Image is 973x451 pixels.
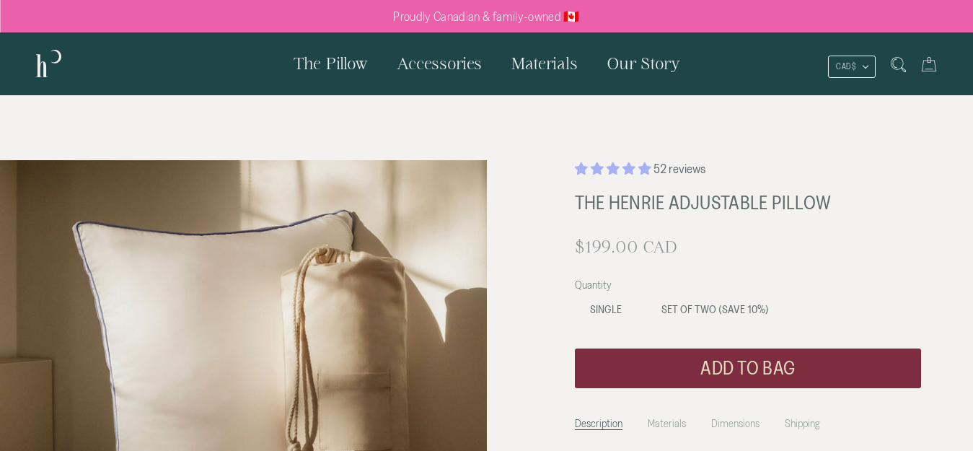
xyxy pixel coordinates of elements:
a: Accessories [382,32,496,95]
span: $199.00 CAD [575,237,677,255]
li: Description [575,410,622,430]
span: Set of Two (SAVE 10%) [661,303,769,315]
span: 4.87 stars [575,162,653,175]
p: Proudly Canadian & family-owned 🇨🇦 [393,9,580,24]
a: Materials [496,32,592,95]
button: CAD $ [828,56,876,78]
span: Materials [511,54,578,72]
span: Our Story [607,54,680,72]
span: Single [590,303,622,315]
span: The Pillow [294,54,368,72]
a: Our Story [592,32,695,95]
h1: The Henrie Adjustable Pillow [575,188,871,219]
button: Add to bag [575,349,921,388]
span: Quantity [575,279,616,291]
a: The Pillow [279,32,382,95]
li: Materials [648,410,686,430]
li: Shipping [785,410,820,430]
span: 52 reviews [653,162,705,175]
li: Dimensions [711,410,760,430]
span: Accessories [397,54,482,72]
